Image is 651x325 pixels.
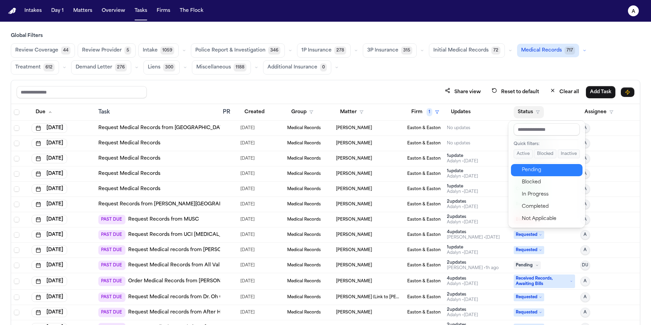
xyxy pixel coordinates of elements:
div: Blocked [522,178,578,186]
div: Pending [522,166,578,174]
button: Blocked [534,149,556,158]
div: Completed [522,203,578,211]
button: Active [514,149,533,158]
div: In Progress [522,190,578,199]
div: Quick filters: [514,141,580,147]
div: Not Applicable [522,215,578,223]
button: Inactive [558,149,580,158]
button: Status [514,106,544,118]
div: Status [508,121,585,228]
